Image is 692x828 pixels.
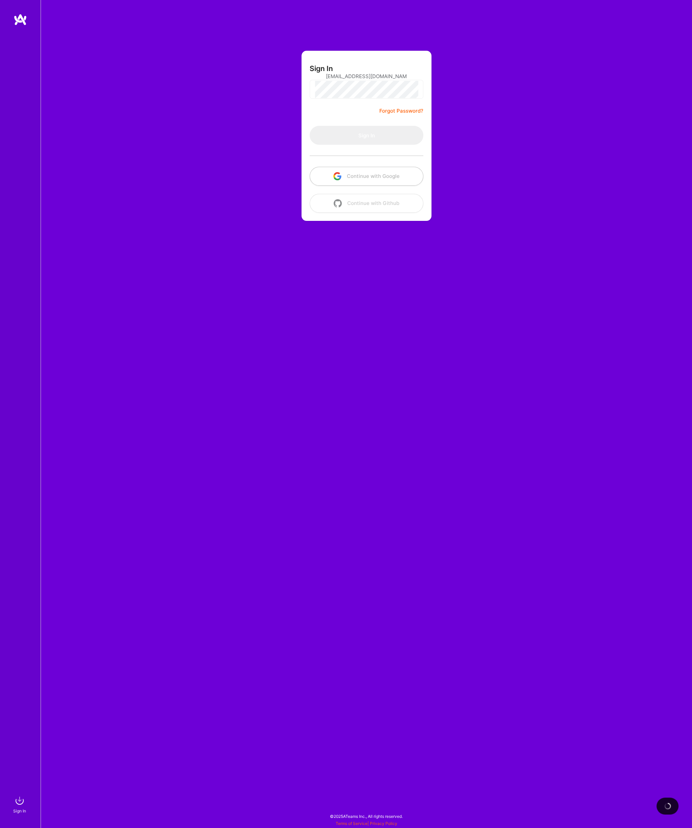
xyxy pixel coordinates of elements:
[13,794,26,807] img: sign in
[333,172,341,180] img: icon
[664,803,671,809] img: loading
[310,167,423,186] button: Continue with Google
[14,794,26,814] a: sign inSign In
[336,821,397,826] span: |
[336,821,367,826] a: Terms of Service
[334,199,342,207] img: icon
[310,126,423,145] button: Sign In
[370,821,397,826] a: Privacy Policy
[41,808,692,825] div: © 2025 ATeams Inc., All rights reserved.
[310,194,423,213] button: Continue with Github
[379,107,423,115] a: Forgot Password?
[326,68,407,85] input: Email...
[13,807,26,814] div: Sign In
[14,14,27,26] img: logo
[310,64,333,73] h3: Sign In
